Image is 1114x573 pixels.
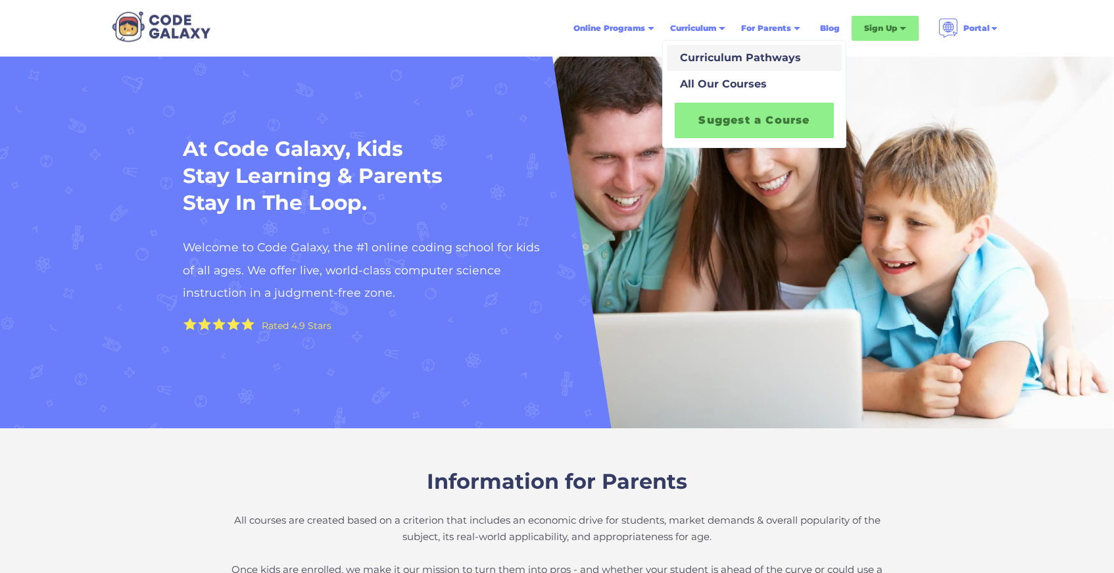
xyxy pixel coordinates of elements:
a: Suggest a Course [675,103,834,138]
div: Curriculum Pathways [675,50,801,66]
div: For Parents [741,22,791,35]
a: Blog [812,16,848,40]
div: Online Programs [573,22,645,35]
div: For Parents [733,16,808,40]
img: Yellow Star - the Code Galaxy [198,318,211,330]
img: Yellow Star - the Code Galaxy [183,318,197,330]
a: Curriculum Pathways [667,45,842,71]
div: Online Programs [566,16,662,40]
span: Information for Parents [427,468,687,494]
div: Portal [963,22,990,35]
div: Curriculum [662,16,733,40]
h2: Welcome to Code Galaxy, the #1 online coding school for kids of all ages. We offer live, world-cl... [183,236,550,304]
h1: At Code Galaxy, Kids Stay Learning & Parents Stay In The Loop. [183,136,447,217]
div: Curriculum [670,22,716,35]
div: Sign Up [864,22,897,35]
div: Sign Up [852,16,919,41]
nav: Curriculum [662,40,846,148]
a: All Our Courses [667,71,842,97]
img: Yellow Star - the Code Galaxy [227,318,240,330]
img: Yellow Star - the Code Galaxy [241,318,254,330]
div: Rated 4.9 Stars [262,321,331,330]
div: Portal [931,13,1007,43]
img: Yellow Star - the Code Galaxy [212,318,226,330]
div: All Our Courses [675,76,767,92]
